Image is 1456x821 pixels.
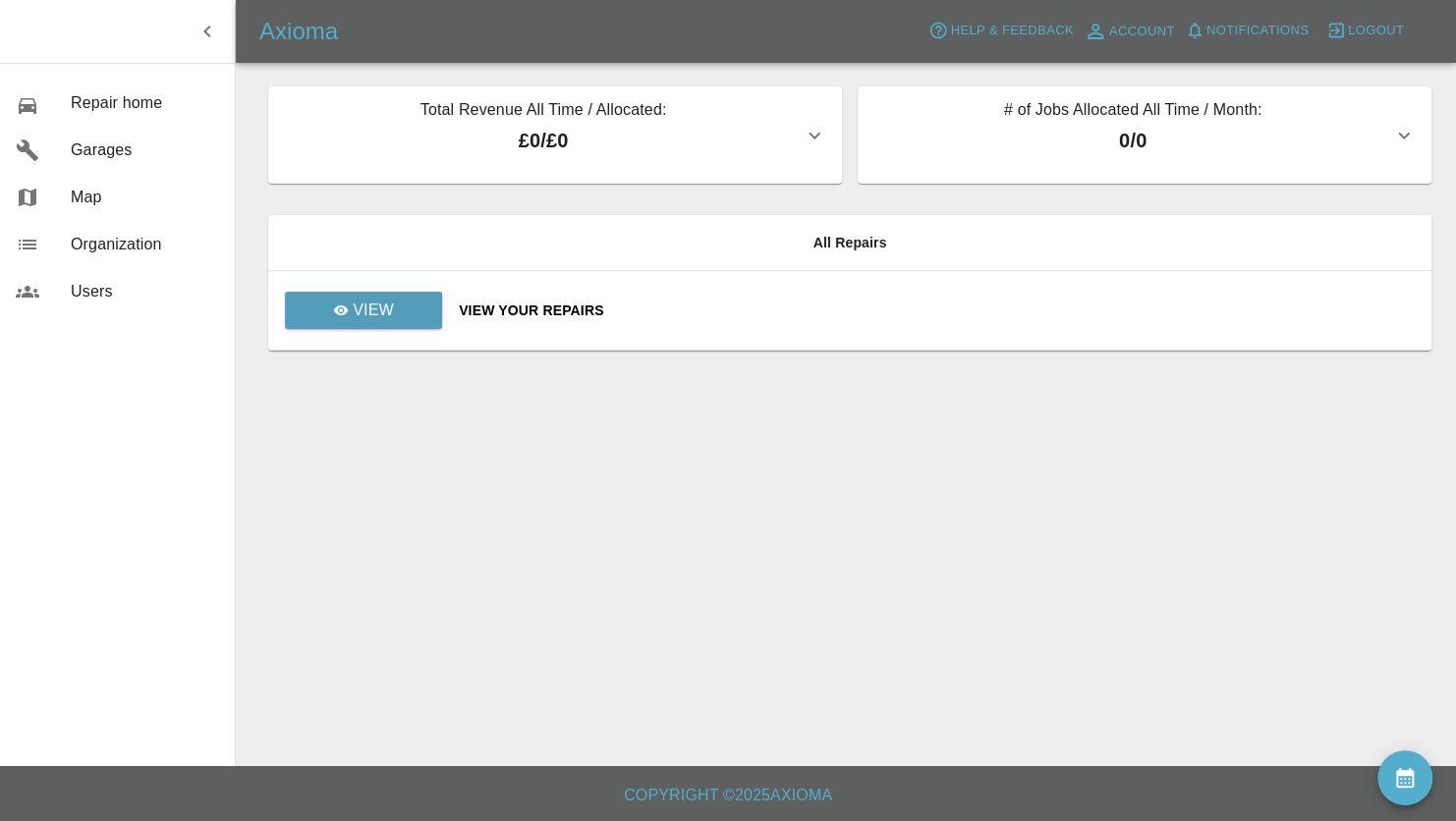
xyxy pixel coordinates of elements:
[71,280,219,303] span: Users
[284,301,443,317] a: View
[950,20,1073,42] span: Help & Feedback
[1321,16,1409,46] button: Logout
[71,91,219,115] span: Repair home
[71,138,219,162] span: Garages
[459,301,1416,320] a: View Your Repairs
[268,86,842,184] button: Total Revenue All Time / Allocated:£0/£0
[268,215,1431,271] th: All Repairs
[924,16,1078,46] button: Help & Feedback
[71,233,219,256] span: Organization
[873,126,1392,155] p: 0 / 0
[71,186,219,209] span: Map
[1079,16,1180,47] a: Account
[1348,20,1404,42] span: Logout
[1206,20,1309,42] span: Notifications
[1180,16,1314,46] button: Notifications
[16,782,1440,809] h6: Copyright © 2025 Axioma
[284,126,803,155] p: £0 / £0
[873,98,1392,126] p: # of Jobs Allocated All Time / Month:
[858,86,1431,184] button: # of Jobs Allocated All Time / Month:0/0
[285,292,442,329] a: View
[284,98,803,126] p: Total Revenue All Time / Allocated:
[259,16,338,47] h5: Axioma
[353,299,394,322] p: View
[1377,750,1432,805] button: availability
[1109,21,1175,43] span: Account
